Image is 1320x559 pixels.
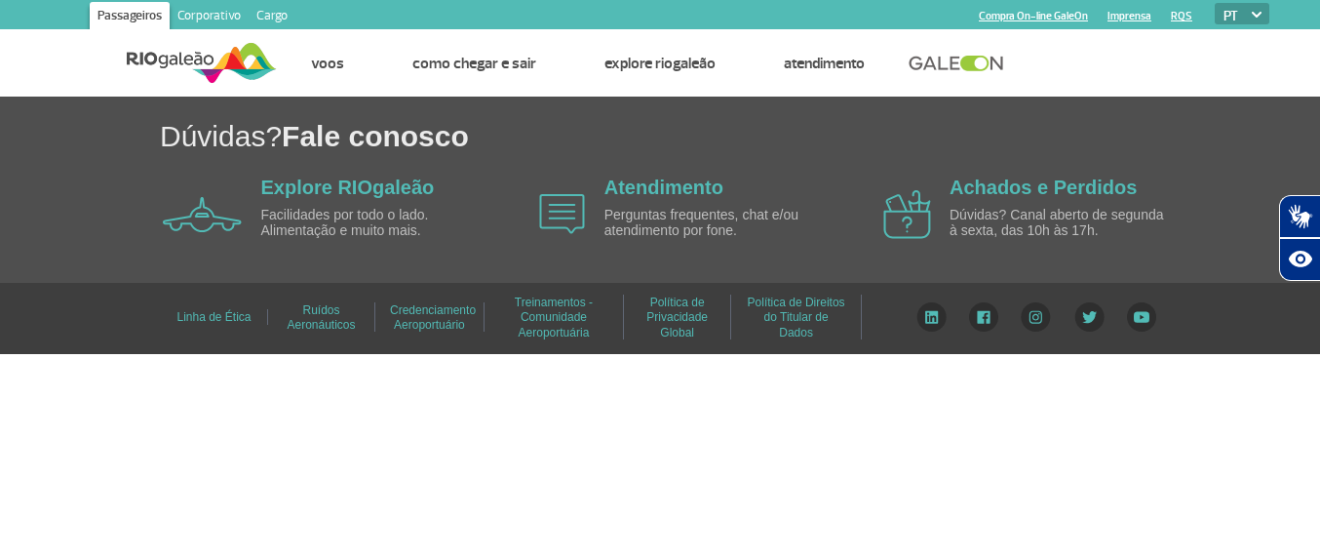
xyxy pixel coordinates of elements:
[748,289,845,346] a: Política de Direitos do Titular de Dados
[287,297,355,339] a: Ruídos Aeronáuticos
[1279,238,1320,281] button: Abrir recursos assistivos.
[390,297,476,339] a: Credenciamento Aeroportuário
[883,190,931,239] img: airplane icon
[969,302,998,332] img: Facebook
[604,54,716,73] a: Explore RIOgaleão
[261,208,485,238] p: Facilidades por todo o lado. Alimentação e muito mais.
[90,2,170,33] a: Passageiros
[539,194,585,234] img: airplane icon
[1074,302,1105,332] img: Twitter
[176,303,251,331] a: Linha de Ética
[604,208,829,238] p: Perguntas frequentes, chat e/ou atendimento por fone.
[950,177,1137,198] a: Achados e Perdidos
[311,54,344,73] a: Voos
[784,54,865,73] a: Atendimento
[1107,10,1151,22] a: Imprensa
[160,116,1320,156] h1: Dúvidas?
[916,302,947,332] img: LinkedIn
[412,54,536,73] a: Como chegar e sair
[261,177,435,198] a: Explore RIOgaleão
[1171,10,1192,22] a: RQS
[515,289,593,346] a: Treinamentos - Comunidade Aeroportuária
[1127,302,1156,332] img: YouTube
[249,2,295,33] a: Cargo
[282,120,469,152] span: Fale conosco
[646,289,708,346] a: Política de Privacidade Global
[1279,195,1320,281] div: Plugin de acessibilidade da Hand Talk.
[163,197,242,232] img: airplane icon
[604,177,723,198] a: Atendimento
[1021,302,1051,332] img: Instagram
[170,2,249,33] a: Corporativo
[979,10,1088,22] a: Compra On-line GaleOn
[1279,195,1320,238] button: Abrir tradutor de língua de sinais.
[950,208,1174,238] p: Dúvidas? Canal aberto de segunda à sexta, das 10h às 17h.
